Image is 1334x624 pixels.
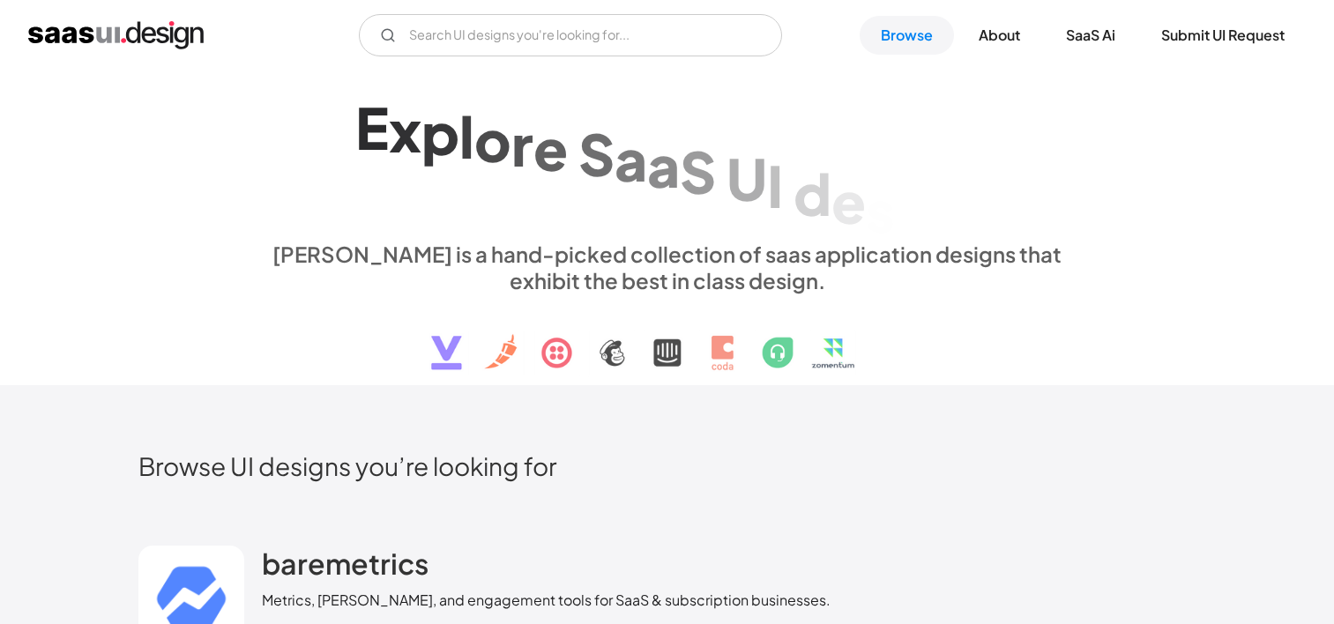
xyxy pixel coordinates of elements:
input: Search UI designs you're looking for... [359,14,782,56]
div: a [647,130,680,198]
div: e [831,167,866,234]
a: About [958,16,1041,55]
div: I [767,151,783,219]
h2: Browse UI designs you’re looking for [138,450,1196,481]
div: Metrics, [PERSON_NAME], and engagement tools for SaaS & subscription businesses. [262,590,831,611]
div: l [459,101,474,169]
a: Submit UI Request [1140,16,1306,55]
div: S [680,137,716,205]
form: Email Form [359,14,782,56]
div: e [533,115,568,182]
a: SaaS Ai [1045,16,1137,55]
div: d [794,159,831,227]
a: Browse [860,16,954,55]
div: E [355,93,389,161]
h2: baremetrics [262,546,429,581]
div: x [389,95,421,163]
div: p [421,99,459,167]
a: home [28,21,204,49]
img: text, icon, saas logo [400,293,935,385]
div: r [511,109,533,177]
div: S [578,119,615,187]
div: s [866,175,895,243]
div: o [474,106,511,174]
div: [PERSON_NAME] is a hand-picked collection of saas application designs that exhibit the best in cl... [262,241,1073,293]
h1: Explore SaaS UI design patterns & interactions. [262,88,1073,224]
div: U [727,144,767,212]
a: baremetrics [262,546,429,590]
div: a [615,125,647,193]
